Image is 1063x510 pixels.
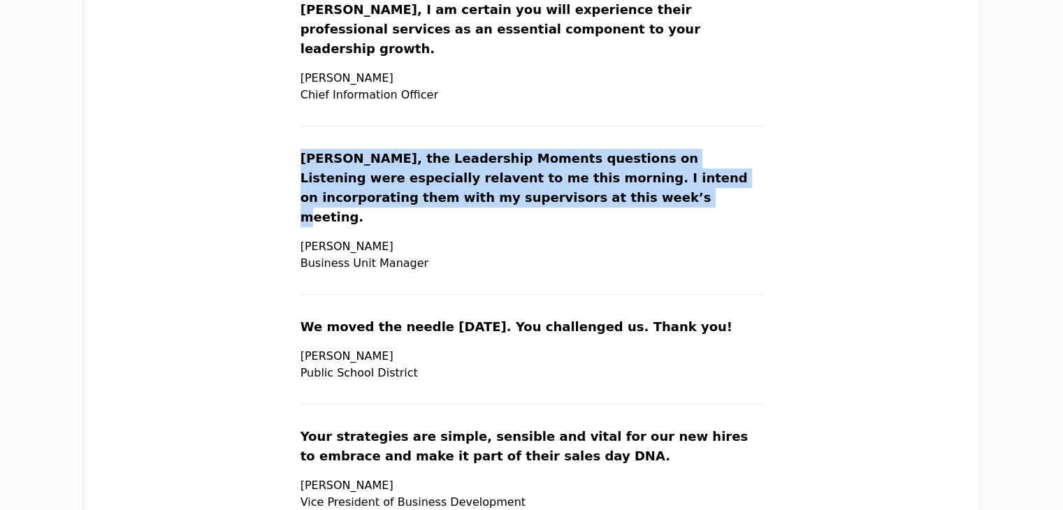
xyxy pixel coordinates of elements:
p: [PERSON_NAME] Public School District [301,348,763,381]
p: We moved the needle [DATE]. You challenged us. Thank you! [301,317,763,348]
p: Your strategies are simple, sensible and vital for our new hires to embrace and make it part of t... [301,427,763,477]
p: [PERSON_NAME], the Leadership Moments questions on Listening were especially relavent to me this ... [301,149,763,238]
p: [PERSON_NAME] Chief Information Officer [301,70,763,103]
p: [PERSON_NAME] Business Unit Manager [301,238,763,272]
